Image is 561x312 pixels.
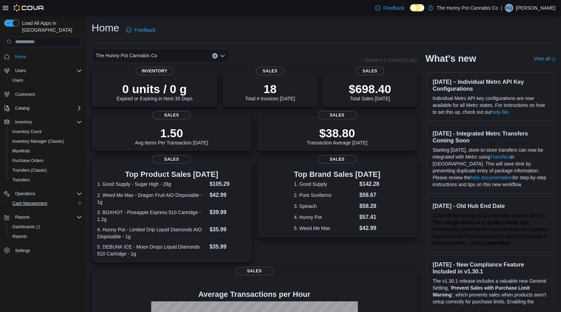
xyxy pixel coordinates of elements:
[12,224,40,230] span: Dashboards
[12,104,32,112] button: Catalog
[152,155,191,163] span: Sales
[307,126,367,145] div: Transaction Average [DATE]
[12,148,30,154] span: Manifests
[294,170,380,179] h3: Top Brand Sales [DATE]
[307,126,367,140] p: $38.80
[349,82,391,101] div: Total Sales [DATE]
[116,82,193,101] div: Expired or Expiring in Next 30 Days
[501,4,502,12] p: |
[97,170,246,179] h3: Top Product Sales [DATE]
[97,290,412,299] h4: Average Transactions per Hour
[12,53,29,61] a: Home
[1,51,85,61] button: Home
[12,129,42,134] span: Inventory Count
[10,147,33,155] a: Manifests
[433,213,548,246] span: Cova will be turning off Old Hub next year on [DATE]. This change allows us to quickly release ne...
[433,202,548,209] h3: [DATE] - Old Hub End Date
[10,157,82,165] span: Purchase Orders
[7,76,85,85] button: Users
[10,176,82,184] span: Transfers
[15,214,30,220] span: Reports
[15,119,32,125] span: Inventory
[12,139,64,144] span: Inventory Manager (Classic)
[551,57,555,61] svg: External link
[134,27,155,33] span: Feedback
[471,175,513,180] a: help documentation
[433,147,548,188] p: Starting [DATE], store-to-store transfers can now be integrated with Metrc using in [GEOGRAPHIC_D...
[425,53,476,64] h2: What's new
[10,137,67,145] a: Inventory Manager (Classic)
[209,191,246,199] dd: $42.99
[12,52,82,61] span: Home
[1,245,85,255] button: Settings
[220,53,225,59] button: Open list of options
[433,78,548,92] h3: [DATE] – Individual Metrc API Key Configurations
[235,267,274,275] span: Sales
[7,146,85,156] button: Manifests
[294,181,356,188] dt: 1. Good Supply
[10,199,82,208] span: Cash Management
[433,130,548,144] h3: [DATE] - Integrated Metrc Transfers Coming Soon
[15,92,35,97] span: Customers
[372,1,407,15] a: Feedback
[96,51,157,60] span: The Hunny Pot Cannabis Co
[533,56,555,61] a: View allExternal link
[19,20,82,33] span: Load All Apps in [GEOGRAPHIC_DATA]
[359,202,380,210] dd: $58.28
[364,57,417,63] p: Updated 1 minute(s) ago
[383,4,404,11] span: Feedback
[10,166,50,174] a: Transfers (Classic)
[97,192,207,205] dt: 2. Weed Me Max - Dragon Fruit AIO Disposable - 1g
[1,89,85,99] button: Customers
[245,82,295,101] div: Total # Invoices [DATE]
[12,78,23,83] span: Users
[97,226,207,240] dt: 4. Hunny Pot - Limited Drip Liquid Diamonds AIO Disposable - 1g
[318,155,356,163] span: Sales
[135,126,208,145] div: Avg Items Per Transaction [DATE]
[12,67,29,75] button: Users
[7,232,85,241] button: Reports
[152,111,191,119] span: Sales
[123,23,158,37] a: Feedback
[1,103,85,113] button: Catalog
[359,180,380,188] dd: $142.28
[136,67,174,75] span: Inventory
[10,137,82,145] span: Inventory Manager (Classic)
[294,203,356,210] dt: 3. Spinach
[7,137,85,146] button: Inventory Manager (Classic)
[97,181,207,188] dt: 1. Good Supply - Sugar High - 28g
[506,4,512,12] span: KQ
[209,243,246,251] dd: $35.99
[10,157,46,165] a: Purchase Orders
[12,213,32,221] button: Reports
[356,67,384,75] span: Sales
[12,190,38,198] button: Operations
[1,212,85,222] button: Reports
[12,177,30,183] span: Transfers
[433,285,530,298] strong: Prevent Sales with Purchase Limit Warning
[92,21,119,35] h1: Home
[318,111,356,119] span: Sales
[15,68,26,73] span: Users
[359,224,380,232] dd: $42.99
[12,213,82,221] span: Reports
[12,90,82,99] span: Customers
[7,165,85,175] button: Transfers (Classic)
[294,214,356,221] dt: 4. Hunny Pot
[12,246,82,255] span: Settings
[10,128,44,136] a: Inventory Count
[359,213,380,221] dd: $57.41
[359,191,380,199] dd: $58.67
[294,225,356,232] dt: 5. Weed Me Max
[491,109,508,115] a: help file
[15,248,30,253] span: Settings
[7,175,85,185] button: Transfers
[12,67,82,75] span: Users
[12,90,38,99] a: Customers
[209,225,246,234] dd: $35.99
[12,246,33,255] a: Settings
[10,76,82,84] span: Users
[10,176,32,184] a: Transfers
[209,208,246,217] dd: $39.99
